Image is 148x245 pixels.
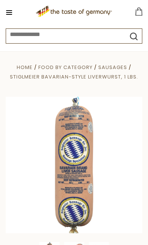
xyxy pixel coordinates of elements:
[17,64,33,71] a: Home
[98,64,127,71] a: Sausages
[10,73,138,80] a: Stiglmeier Bavarian-style Liverwurst, 1 lbs.
[6,97,142,233] img: Stiglmeier Bavarian-style Liverwurst, 1 lbs.
[38,64,93,71] a: Food By Category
